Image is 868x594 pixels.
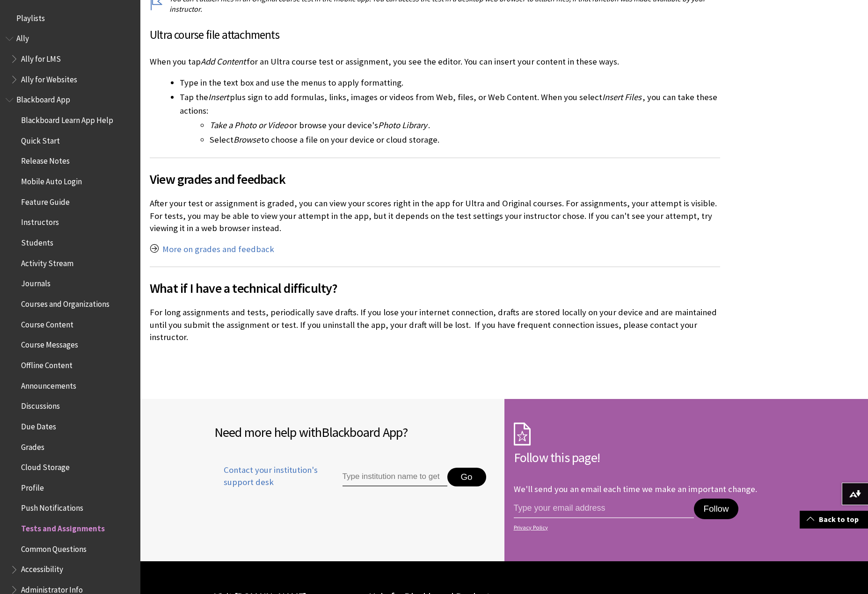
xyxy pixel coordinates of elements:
[21,357,73,370] span: Offline Content
[214,422,495,442] h2: Need more help with ?
[21,235,53,247] span: Students
[21,296,109,309] span: Courses and Organizations
[21,500,83,513] span: Push Notifications
[150,26,720,44] h3: Ultra course file attachments
[21,153,70,166] span: Release Notes
[214,464,321,488] span: Contact your institution's support desk
[21,541,87,554] span: Common Questions
[162,244,274,255] a: More on grades and feedback
[514,524,792,531] a: Privacy Policy
[6,31,135,87] nav: Book outline for Anthology Ally Help
[514,484,757,494] p: We'll send you an email each time we make an important change.
[694,499,738,519] button: Follow
[150,169,720,189] span: View grades and feedback
[514,499,694,518] input: email address
[514,448,795,467] h2: Follow this page!
[233,134,260,145] span: Browse
[150,197,720,234] p: After your test or assignment is graded, you can view your scores right in the app for Ultra and ...
[378,120,427,130] span: Photo Library
[21,459,70,472] span: Cloud Storage
[208,92,229,102] span: Insert
[6,10,135,26] nav: Book outline for Playlists
[21,378,76,391] span: Announcements
[21,51,61,64] span: Ally for LMS
[21,255,73,268] span: Activity Stream
[602,92,642,102] span: Insert Files
[16,92,70,105] span: Blackboard App
[150,56,720,68] p: When you tap for an Ultra course test or assignment, you see the editor. You can insert your cont...
[201,56,246,67] span: Add Content
[180,76,720,89] li: Type in the text box and use the menus to apply formatting.
[21,174,82,186] span: Mobile Auto Login
[150,278,720,298] span: What if I have a technical difficulty?
[210,119,720,132] li: or browse your device's .
[800,511,868,528] a: Back to top
[180,91,720,146] li: Tap the plus sign to add formulas, links, images or videos from Web, files, or Web Content. When ...
[21,194,70,207] span: Feature Guide
[21,480,44,493] span: Profile
[214,464,321,500] a: Contact your institution's support desk
[21,72,77,84] span: Ally for Websites
[21,317,73,329] span: Course Content
[16,10,45,23] span: Playlists
[21,521,105,533] span: Tests and Assignments
[21,562,63,574] span: Accessibility
[343,468,447,486] input: Type institution name to get support
[21,276,51,289] span: Journals
[21,398,60,411] span: Discussions
[21,439,44,452] span: Grades
[210,120,288,130] span: Take a Photo or Video
[447,468,486,486] button: Go
[150,306,720,343] p: For long assignments and tests, periodically save drafts. If you lose your internet connection, d...
[321,424,402,441] span: Blackboard App
[21,419,56,431] span: Due Dates
[21,215,59,227] span: Instructors
[21,133,60,145] span: Quick Start
[21,337,78,350] span: Course Messages
[514,422,531,446] img: Subscription Icon
[16,31,29,43] span: Ally
[210,133,720,146] li: Select to choose a file on your device or cloud storage.
[21,112,113,125] span: Blackboard Learn App Help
